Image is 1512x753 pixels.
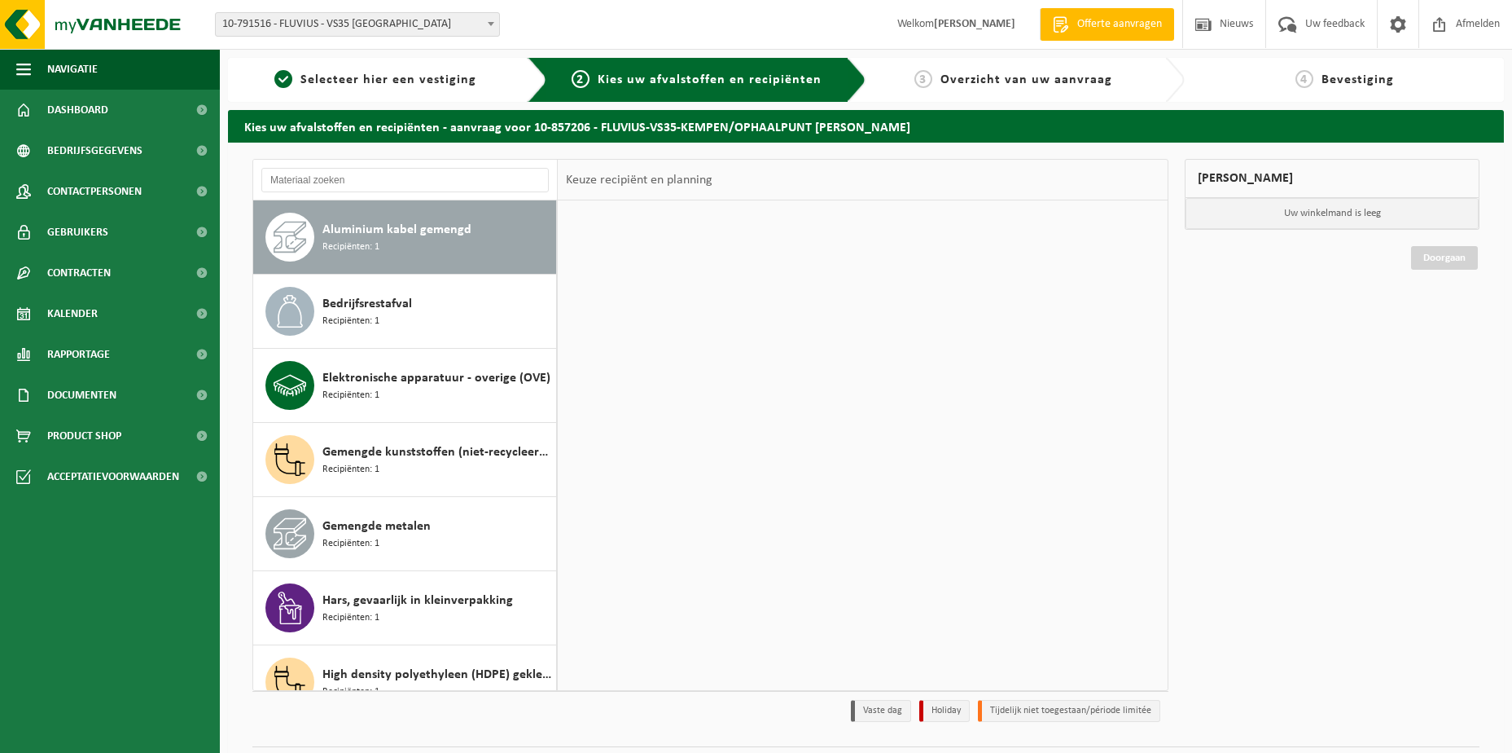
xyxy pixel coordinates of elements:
[253,571,557,645] button: Hars, gevaarlijk in kleinverpakking Recipiënten: 1
[322,443,552,462] span: Gemengde kunststoffen (niet-recycleerbaar), exclusief PVC
[322,240,379,255] span: Recipiënten: 1
[47,212,108,253] span: Gebruikers
[47,334,110,375] span: Rapportage
[1073,16,1166,33] span: Offerte aanvragen
[322,294,412,314] span: Bedrijfsrestafval
[940,73,1112,86] span: Overzicht van uw aanvraag
[47,375,116,416] span: Documenten
[322,685,379,700] span: Recipiënten: 1
[558,160,721,200] div: Keuze recipiënt en planning
[215,12,500,37] span: 10-791516 - FLUVIUS - VS35 KEMPEN
[47,130,142,171] span: Bedrijfsgegevens
[1185,159,1479,198] div: [PERSON_NAME]
[253,423,557,497] button: Gemengde kunststoffen (niet-recycleerbaar), exclusief PVC Recipiënten: 1
[1185,198,1479,229] p: Uw winkelmand is leeg
[598,73,822,86] span: Kies uw afvalstoffen en recipiënten
[47,49,98,90] span: Navigatie
[914,70,932,88] span: 3
[47,293,98,334] span: Kalender
[274,70,292,88] span: 1
[253,645,557,720] button: High density polyethyleen (HDPE) gekleurd Recipiënten: 1
[322,388,379,403] span: Recipiënten: 1
[934,18,1015,30] strong: [PERSON_NAME]
[1321,73,1394,86] span: Bevestiging
[47,253,111,293] span: Contracten
[253,200,557,275] button: Aluminium kabel gemengd Recipiënten: 1
[47,456,179,497] span: Acceptatievoorwaarden
[236,70,515,90] a: 1Selecteer hier een vestiging
[300,73,476,86] span: Selecteer hier een vestiging
[322,314,379,329] span: Recipiënten: 1
[978,700,1160,722] li: Tijdelijk niet toegestaan/période limitée
[322,610,379,626] span: Recipiënten: 1
[253,497,557,571] button: Gemengde metalen Recipiënten: 1
[1411,246,1478,270] a: Doorgaan
[47,416,121,456] span: Product Shop
[322,591,513,610] span: Hars, gevaarlijk in kleinverpakking
[322,517,431,536] span: Gemengde metalen
[1295,70,1313,88] span: 4
[216,13,499,36] span: 10-791516 - FLUVIUS - VS35 KEMPEN
[572,70,589,88] span: 2
[253,275,557,349] button: Bedrijfsrestafval Recipiënten: 1
[322,536,379,552] span: Recipiënten: 1
[919,700,970,722] li: Holiday
[261,168,549,192] input: Materiaal zoeken
[47,90,108,130] span: Dashboard
[322,368,550,388] span: Elektronische apparatuur - overige (OVE)
[253,349,557,423] button: Elektronische apparatuur - overige (OVE) Recipiënten: 1
[1040,8,1174,41] a: Offerte aanvragen
[322,462,379,478] span: Recipiënten: 1
[228,110,1504,142] h2: Kies uw afvalstoffen en recipiënten - aanvraag voor 10-857206 - FLUVIUS-VS35-KEMPEN/OPHAALPUNT [P...
[322,220,471,240] span: Aluminium kabel gemengd
[851,700,911,722] li: Vaste dag
[47,171,142,212] span: Contactpersonen
[322,665,552,685] span: High density polyethyleen (HDPE) gekleurd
